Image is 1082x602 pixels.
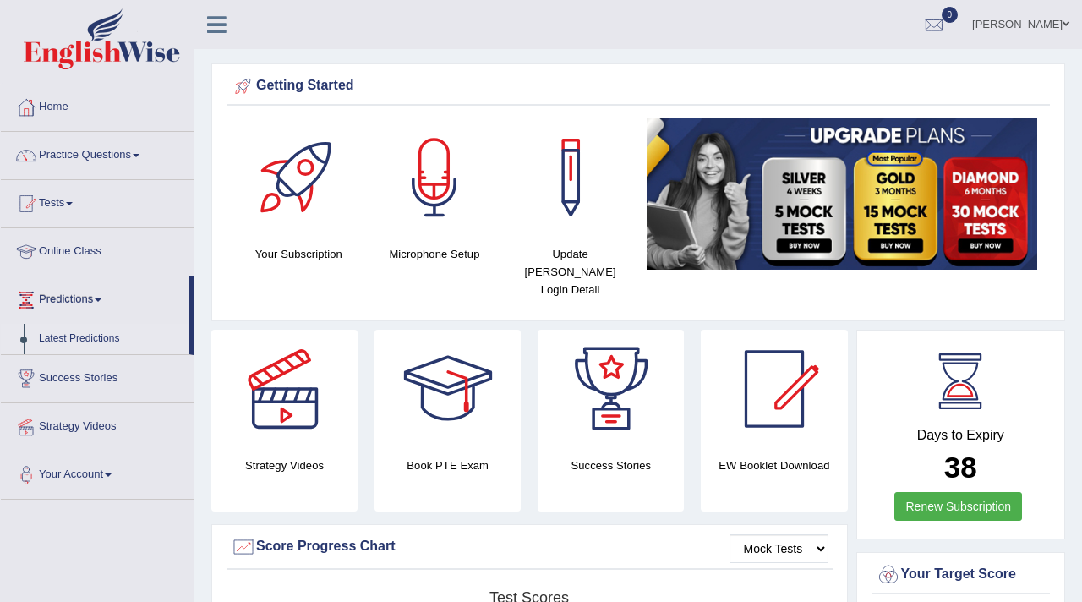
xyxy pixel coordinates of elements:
[647,118,1037,270] img: small5.jpg
[31,324,189,354] a: Latest Predictions
[511,245,630,298] h4: Update [PERSON_NAME] Login Detail
[375,245,495,263] h4: Microphone Setup
[894,492,1022,521] a: Renew Subscription
[1,228,194,271] a: Online Class
[876,428,1046,443] h4: Days to Expiry
[1,451,194,494] a: Your Account
[538,457,684,474] h4: Success Stories
[876,562,1046,588] div: Your Target Score
[231,534,828,560] div: Score Progress Chart
[239,245,358,263] h4: Your Subscription
[1,355,194,397] a: Success Stories
[1,403,194,446] a: Strategy Videos
[1,132,194,174] a: Practice Questions
[701,457,847,474] h4: EW Booklet Download
[942,7,959,23] span: 0
[231,74,1046,99] div: Getting Started
[944,451,977,484] b: 38
[374,457,521,474] h4: Book PTE Exam
[1,180,194,222] a: Tests
[1,84,194,126] a: Home
[211,457,358,474] h4: Strategy Videos
[1,276,189,319] a: Predictions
